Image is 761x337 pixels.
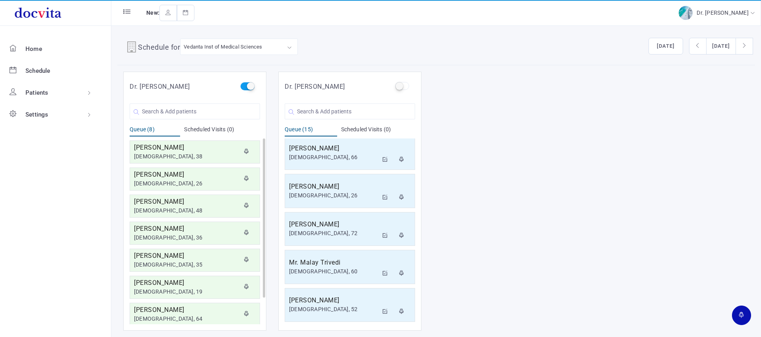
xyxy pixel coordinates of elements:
[289,220,378,229] h5: [PERSON_NAME]
[289,182,378,191] h5: [PERSON_NAME]
[134,206,239,215] div: [DEMOGRAPHIC_DATA], 48
[138,42,180,55] h4: Schedule for
[289,229,378,238] div: [DEMOGRAPHIC_DATA], 72
[25,45,42,53] span: Home
[289,258,378,267] h5: Mr. Malay Trivedi
[130,82,190,92] h5: Dr. [PERSON_NAME]
[648,38,683,55] button: [DATE]
[289,305,378,314] div: [DEMOGRAPHIC_DATA], 52
[134,261,239,269] div: [DEMOGRAPHIC_DATA], 35
[134,197,239,206] h5: [PERSON_NAME]
[25,111,49,118] span: Settings
[130,103,260,119] input: Search & Add patients
[134,288,239,296] div: [DEMOGRAPHIC_DATA], 19
[134,224,239,234] h5: [PERSON_NAME]
[679,6,693,20] img: img-2.jpg
[697,10,750,16] span: Dr. [PERSON_NAME]
[285,125,337,136] div: Queue (15)
[134,234,239,242] div: [DEMOGRAPHIC_DATA], 36
[184,125,260,136] div: Scheduled Visits (0)
[289,191,378,200] div: [DEMOGRAPHIC_DATA], 26
[289,296,378,305] h5: [PERSON_NAME]
[134,179,239,188] div: [DEMOGRAPHIC_DATA], 26
[285,82,345,92] h5: Dr. [PERSON_NAME]
[706,38,736,55] button: [DATE]
[134,305,239,315] h5: [PERSON_NAME]
[134,278,239,288] h5: [PERSON_NAME]
[184,42,262,51] div: Vedanta Inst of Medical Sciences
[25,89,49,96] span: Patients
[341,125,415,136] div: Scheduled Visits (0)
[134,152,239,161] div: [DEMOGRAPHIC_DATA], 38
[289,153,378,162] div: [DEMOGRAPHIC_DATA], 66
[134,251,239,261] h5: [PERSON_NAME]
[134,170,239,179] h5: [PERSON_NAME]
[134,315,239,323] div: [DEMOGRAPHIC_DATA], 64
[134,143,239,152] h5: [PERSON_NAME]
[25,67,50,74] span: Schedule
[130,125,180,136] div: Queue (8)
[289,267,378,276] div: [DEMOGRAPHIC_DATA], 60
[289,144,378,153] h5: [PERSON_NAME]
[146,10,159,16] span: New:
[285,103,415,119] input: Search & Add patients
